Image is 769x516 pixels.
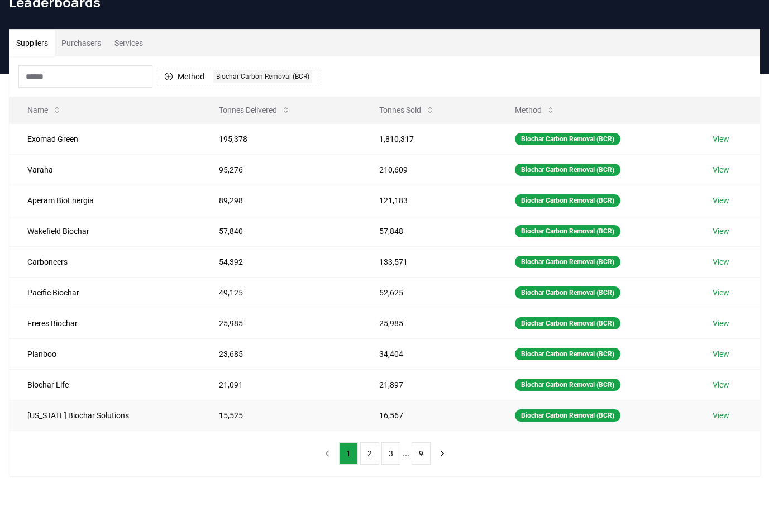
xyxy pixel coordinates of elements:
div: Biochar Carbon Removal (BCR) [515,409,620,422]
td: Pacific Biochar [9,277,201,308]
button: Purchasers [55,30,108,56]
div: Biochar Carbon Removal (BCR) [515,286,620,299]
td: 1,810,317 [361,123,497,154]
td: 210,609 [361,154,497,185]
td: 21,091 [201,369,361,400]
button: MethodBiochar Carbon Removal (BCR) [157,68,319,85]
div: Biochar Carbon Removal (BCR) [515,194,620,207]
div: Biochar Carbon Removal (BCR) [515,348,620,360]
button: 3 [381,442,400,465]
td: 54,392 [201,246,361,277]
a: View [713,287,729,298]
td: 23,685 [201,338,361,369]
td: Aperam BioEnergia [9,185,201,216]
div: Biochar Carbon Removal (BCR) [515,317,620,329]
td: 15,525 [201,400,361,431]
td: 49,125 [201,277,361,308]
td: 25,985 [201,308,361,338]
td: Biochar Life [9,369,201,400]
a: View [713,133,729,145]
button: Services [108,30,150,56]
div: Biochar Carbon Removal (BCR) [213,70,312,83]
td: 57,840 [201,216,361,246]
td: Freres Biochar [9,308,201,338]
a: View [713,318,729,329]
td: 52,625 [361,277,497,308]
div: Biochar Carbon Removal (BCR) [515,225,620,237]
li: ... [403,447,409,460]
td: Varaha [9,154,201,185]
a: View [713,379,729,390]
td: 16,567 [361,400,497,431]
td: Exomad Green [9,123,201,154]
td: Wakefield Biochar [9,216,201,246]
a: View [713,256,729,267]
td: 195,378 [201,123,361,154]
button: 2 [360,442,379,465]
td: Carboneers [9,246,201,277]
div: Biochar Carbon Removal (BCR) [515,379,620,391]
div: Biochar Carbon Removal (BCR) [515,164,620,176]
td: 89,298 [201,185,361,216]
td: 133,571 [361,246,497,277]
a: View [713,226,729,237]
button: next page [433,442,452,465]
a: View [713,348,729,360]
td: 21,897 [361,369,497,400]
td: Planboo [9,338,201,369]
a: View [713,164,729,175]
button: Method [506,99,564,121]
button: 1 [339,442,358,465]
td: 57,848 [361,216,497,246]
a: View [713,195,729,206]
div: Biochar Carbon Removal (BCR) [515,256,620,268]
div: Biochar Carbon Removal (BCR) [515,133,620,145]
button: Suppliers [9,30,55,56]
td: 25,985 [361,308,497,338]
button: Tonnes Sold [370,99,443,121]
button: Tonnes Delivered [210,99,299,121]
td: 34,404 [361,338,497,369]
button: 9 [412,442,431,465]
td: 95,276 [201,154,361,185]
td: 121,183 [361,185,497,216]
a: View [713,410,729,421]
button: Name [18,99,70,121]
td: [US_STATE] Biochar Solutions [9,400,201,431]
